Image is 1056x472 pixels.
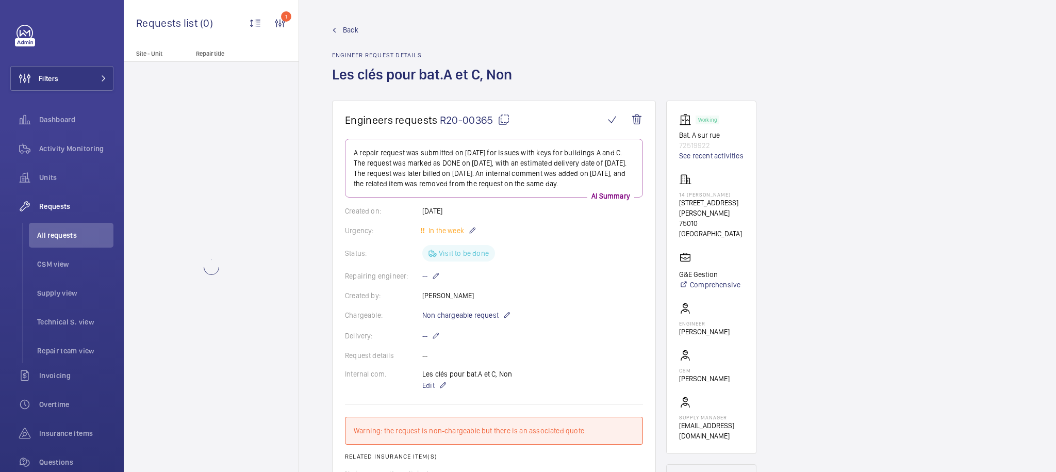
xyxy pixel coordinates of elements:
[354,426,634,436] div: Warning: the request is non-chargeable but there is an associated quote.
[679,414,744,420] p: Supply manager
[679,280,740,290] a: Comprehensive
[422,380,435,390] span: Edit
[39,370,113,381] span: Invoicing
[679,140,744,151] p: 72519922
[679,113,696,126] img: elevator.svg
[679,373,730,384] p: [PERSON_NAME]
[332,52,518,59] h2: Engineer request details
[39,201,113,211] span: Requests
[37,230,113,240] span: All requests
[679,198,744,218] p: [STREET_ADDRESS][PERSON_NAME]
[422,270,440,282] p: --
[37,317,113,327] span: Technical S. view
[39,143,113,154] span: Activity Monitoring
[587,191,634,201] p: AI Summary
[345,453,643,460] h2: Related insurance item(s)
[39,172,113,183] span: Units
[679,191,744,198] p: 14 [PERSON_NAME]
[136,17,200,29] span: Requests list
[679,269,740,280] p: G&E Gestion
[345,113,438,126] span: Engineers requests
[37,346,113,356] span: Repair team view
[332,65,518,101] h1: Les clés pour bat.A et C, Non
[679,320,730,327] p: Engineer
[679,367,730,373] p: CSM
[679,420,744,441] p: [EMAIL_ADDRESS][DOMAIN_NAME]
[679,130,744,140] p: Bat. A sur rue
[39,73,58,84] span: Filters
[440,113,510,126] span: R20-00365
[39,115,113,125] span: Dashboard
[37,259,113,269] span: CSM view
[124,50,192,57] p: Site - Unit
[422,330,440,342] p: --
[39,457,113,467] span: Questions
[679,327,730,337] p: [PERSON_NAME]
[343,25,358,35] span: Back
[196,50,264,57] p: Repair title
[679,151,744,161] a: See recent activities
[37,288,113,298] span: Supply view
[422,310,499,320] span: Non chargeable request
[679,218,744,239] p: 75010 [GEOGRAPHIC_DATA]
[10,66,113,91] button: Filters
[354,148,634,189] p: A repair request was submitted on [DATE] for issues with keys for buildings A and C. The request ...
[39,428,113,438] span: Insurance items
[698,118,717,122] p: Working
[426,226,464,235] span: In the week
[39,399,113,410] span: Overtime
